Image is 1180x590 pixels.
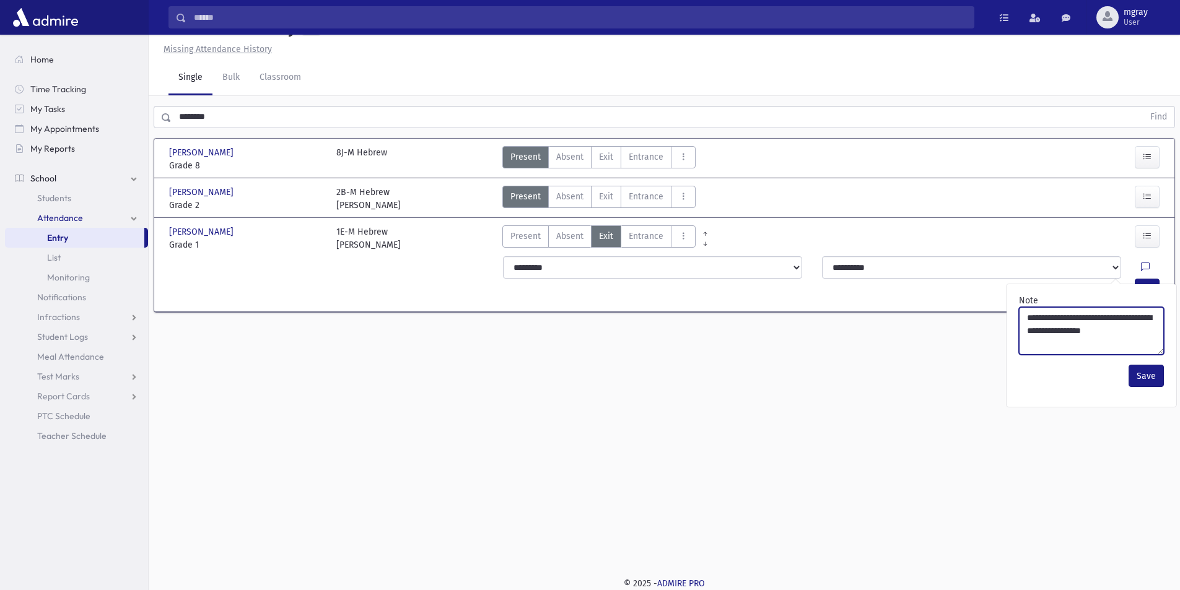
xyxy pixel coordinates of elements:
[169,146,236,159] span: [PERSON_NAME]
[37,391,90,402] span: Report Cards
[169,238,324,251] span: Grade 1
[37,430,107,441] span: Teacher Schedule
[556,230,583,243] span: Absent
[5,406,148,426] a: PTC Schedule
[37,351,104,362] span: Meal Attendance
[250,61,311,95] a: Classroom
[599,150,613,163] span: Exit
[5,367,148,386] a: Test Marks
[164,44,272,54] u: Missing Attendance History
[37,371,79,382] span: Test Marks
[47,252,61,263] span: List
[5,50,148,69] a: Home
[37,212,83,223] span: Attendance
[556,150,583,163] span: Absent
[169,225,236,238] span: [PERSON_NAME]
[5,228,144,248] a: Entry
[47,232,68,243] span: Entry
[30,123,99,134] span: My Appointments
[1124,7,1148,17] span: mgray
[10,5,81,30] img: AdmirePro
[1143,106,1174,128] button: Find
[169,199,324,212] span: Grade 2
[37,292,86,303] span: Notifications
[37,410,90,422] span: PTC Schedule
[30,84,86,95] span: Time Tracking
[629,190,663,203] span: Entrance
[30,173,56,184] span: School
[336,186,401,212] div: 2B-M Hebrew [PERSON_NAME]
[510,150,541,163] span: Present
[629,230,663,243] span: Entrance
[168,577,1160,590] div: © 2025 -
[1019,294,1038,307] label: Note
[556,190,583,203] span: Absent
[502,146,696,172] div: AttTypes
[599,230,613,243] span: Exit
[37,311,80,323] span: Infractions
[5,267,148,287] a: Monitoring
[510,230,541,243] span: Present
[5,307,148,327] a: Infractions
[5,139,148,158] a: My Reports
[502,225,696,251] div: AttTypes
[30,54,54,65] span: Home
[186,6,974,28] input: Search
[5,248,148,267] a: List
[169,186,236,199] span: [PERSON_NAME]
[5,168,148,188] a: School
[30,143,75,154] span: My Reports
[159,44,272,54] a: Missing Attendance History
[47,272,90,283] span: Monitoring
[5,99,148,119] a: My Tasks
[510,190,541,203] span: Present
[1124,17,1148,27] span: User
[5,386,148,406] a: Report Cards
[5,79,148,99] a: Time Tracking
[169,159,324,172] span: Grade 8
[212,61,250,95] a: Bulk
[599,190,613,203] span: Exit
[5,119,148,139] a: My Appointments
[629,150,663,163] span: Entrance
[1129,365,1164,387] button: Save
[37,193,71,204] span: Students
[5,287,148,307] a: Notifications
[336,225,401,251] div: 1E-M Hebrew [PERSON_NAME]
[5,208,148,228] a: Attendance
[37,331,88,342] span: Student Logs
[5,426,148,446] a: Teacher Schedule
[5,188,148,208] a: Students
[336,146,387,172] div: 8J-M Hebrew
[502,186,696,212] div: AttTypes
[168,61,212,95] a: Single
[5,347,148,367] a: Meal Attendance
[30,103,65,115] span: My Tasks
[5,327,148,347] a: Student Logs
